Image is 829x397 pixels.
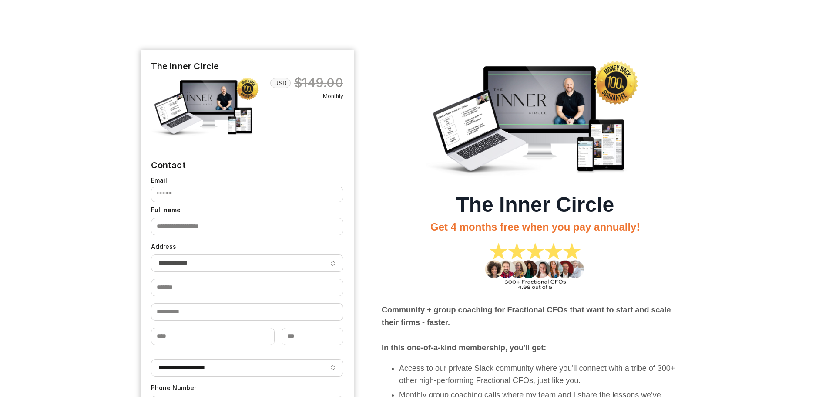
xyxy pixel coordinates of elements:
[482,237,588,297] img: 87d2c62-f66f-6753-08f5-caa413f672e_66fe2831-b063-435f-94cd-8b5a59888c9c.png
[269,92,343,100] span: Monthly
[399,362,689,387] li: Access to our private Slack community where you'll connect with a tribe of 300+ other high-perfor...
[294,75,343,91] span: $149.00
[151,149,186,171] legend: Contact
[151,383,344,392] label: Phone Number
[151,242,344,251] label: Address
[382,305,671,327] b: Community + group coaching for Fractional CFOs that want to start and scale their firms - faster.
[274,79,287,88] span: USD
[382,343,546,352] strong: In this one-of-a-kind membership, you'll get:
[151,61,344,72] h4: The Inner Circle
[151,206,344,214] label: Full name
[382,192,689,217] h1: The Inner Circle
[430,221,640,233] span: Get 4 months free when you pay annually!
